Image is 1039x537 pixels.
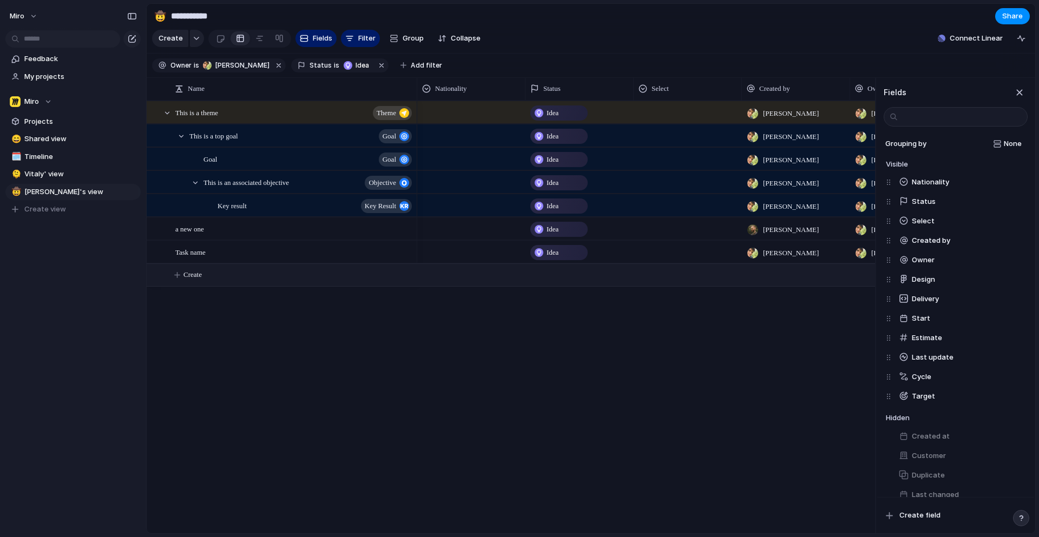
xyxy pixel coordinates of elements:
span: [PERSON_NAME] [871,248,927,258]
span: Estimate [912,333,942,343]
span: Task name [175,246,206,258]
span: key result [365,198,396,214]
div: Owner [886,250,1028,270]
button: Status [895,193,1028,210]
span: Create [159,33,183,44]
div: 🤠 [11,185,19,198]
button: Share [995,8,1030,24]
h3: Fields [884,87,906,98]
button: Idea [340,59,374,71]
button: Estimate [895,329,1028,347]
span: Nationality [912,177,949,188]
span: [PERSON_NAME] [763,131,819,142]
span: Feedback [24,54,137,64]
div: Start [886,309,1028,328]
span: Goal [203,153,217,165]
span: Status [543,83,561,94]
span: objective [369,175,396,190]
button: 🤠 [10,187,21,197]
span: Filter [358,33,376,44]
a: Projects [5,114,141,130]
span: Projects [24,116,137,127]
span: Design [912,274,935,285]
h4: Hidden [886,413,1028,423]
span: Owner [867,83,886,94]
span: Create field [899,510,941,521]
span: Name [188,83,205,94]
button: Owner [895,251,1028,269]
div: Design [886,270,1028,289]
span: Vitaly' view [24,169,137,180]
button: Create [157,264,892,286]
span: Idea [547,247,558,258]
span: is [334,61,339,70]
span: [PERSON_NAME] [871,178,927,189]
button: Create view [5,201,141,217]
span: Collapse [451,33,481,44]
a: 🫠Vitaly' view [5,166,141,182]
span: [PERSON_NAME] [763,108,819,119]
button: goal [379,153,412,167]
button: Last update [895,349,1028,366]
button: Collapse [433,30,485,47]
span: goal [383,152,396,167]
span: Created by [912,235,950,246]
div: 🗓️ [11,150,19,163]
button: 🤠 [152,8,169,25]
span: None [1004,138,1022,149]
button: Created by [895,232,1028,249]
div: Last update [886,348,1028,367]
span: Idea [356,61,371,70]
span: Owner [170,61,192,70]
span: theme [377,105,396,121]
button: [PERSON_NAME] [200,59,272,71]
span: Select [652,83,669,94]
span: [PERSON_NAME] [871,155,927,165]
div: Select [886,211,1028,231]
button: Group [384,30,429,47]
span: [PERSON_NAME] [763,224,819,235]
span: Miro [24,96,39,107]
button: Delivery [895,290,1028,308]
h4: Visible [886,159,1028,170]
button: 🫠 [10,169,21,180]
span: Idea [547,201,558,211]
button: Created at [895,428,1028,445]
button: Fields [295,30,337,47]
div: 🤠 [154,9,166,23]
a: 🤠[PERSON_NAME]'s view [5,184,141,200]
div: Nationality [886,173,1028,192]
div: 🗓️Timeline [5,149,141,165]
button: Create [152,30,188,47]
span: Customer [912,450,946,461]
span: Select [912,216,935,227]
span: [PERSON_NAME] [763,178,819,189]
span: Idea [547,108,558,118]
span: [PERSON_NAME] [871,108,927,119]
span: This is a theme [175,106,218,118]
span: Idea [547,154,558,165]
button: miro [5,8,43,25]
span: Duplicate [912,470,945,481]
span: goal [383,129,396,144]
span: Idea [547,177,558,188]
button: 🗓️ [10,151,21,162]
span: Target [912,391,935,402]
span: Nationality [435,83,467,94]
a: 😄Shared view [5,131,141,147]
span: [PERSON_NAME] [871,131,927,142]
span: [PERSON_NAME] [871,224,927,235]
span: Create view [24,204,66,215]
span: Create [183,269,202,280]
div: 😄 [11,133,19,145]
span: Grouping by [883,138,926,149]
span: Cycle [912,372,931,382]
span: Status [912,196,936,207]
span: Shared view [24,134,137,144]
span: Group [403,33,424,44]
button: Create field [880,506,1031,525]
span: Timeline [24,151,137,162]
